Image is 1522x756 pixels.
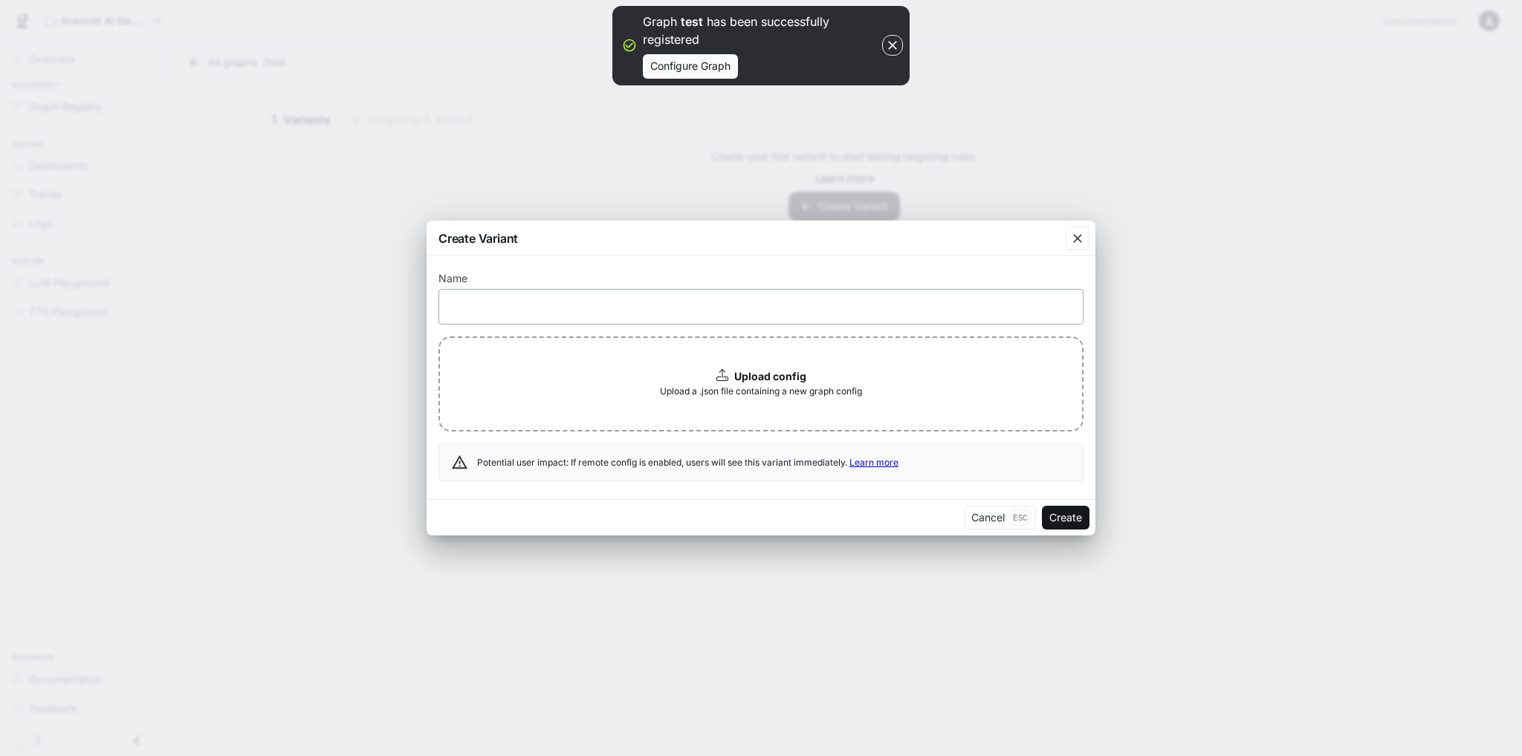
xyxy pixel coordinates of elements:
a: Learn more [849,457,898,468]
span: Potential user impact: If remote config is enabled, users will see this variant immediately. [477,457,898,468]
button: Configure Graph [643,54,738,79]
p: test [681,14,703,29]
span: Upload a .json file containing a new graph config [660,384,862,399]
p: Graph has been successfully registered [643,13,879,48]
button: CancelEsc [965,506,1036,529]
button: Create [1042,506,1089,529]
p: Create Variant [438,229,518,247]
p: Esc [1011,509,1029,526]
b: Upload config [734,370,806,382]
p: Name [438,273,467,284]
